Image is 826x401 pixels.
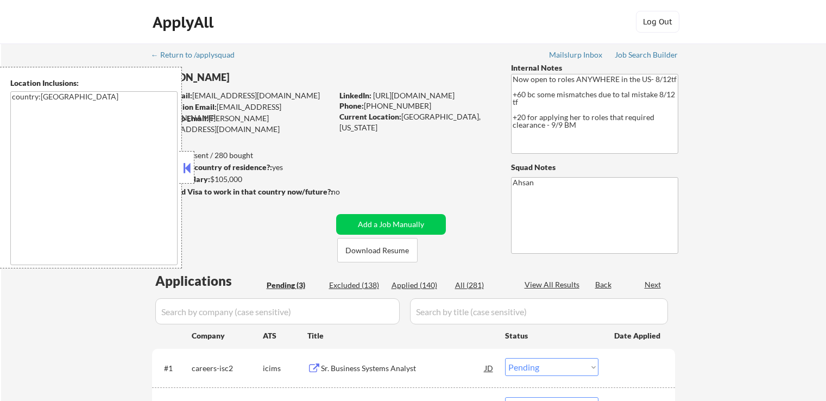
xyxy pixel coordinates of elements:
[339,112,401,121] strong: Current Location:
[192,363,263,374] div: careers-isc2
[636,11,679,33] button: Log Out
[263,330,307,341] div: ATS
[151,51,245,59] div: ← Return to /applysquad
[525,279,583,290] div: View All Results
[484,358,495,378] div: JD
[511,62,678,73] div: Internal Notes
[153,13,217,32] div: ApplyAll
[337,238,418,262] button: Download Resume
[595,279,613,290] div: Back
[615,51,678,59] div: Job Search Builder
[152,150,332,161] div: 140 sent / 280 bought
[339,91,371,100] strong: LinkedIn:
[549,51,603,61] a: Mailslurp Inbox
[152,113,332,134] div: [PERSON_NAME][EMAIL_ADDRESS][DOMAIN_NAME]
[151,51,245,61] a: ← Return to /applysquad
[152,162,272,172] strong: Can work in country of residence?:
[152,71,375,84] div: [PERSON_NAME]
[339,101,364,110] strong: Phone:
[307,330,495,341] div: Title
[155,298,400,324] input: Search by company (case sensitive)
[614,330,662,341] div: Date Applied
[153,90,332,101] div: [EMAIL_ADDRESS][DOMAIN_NAME]
[329,280,383,291] div: Excluded (138)
[152,162,329,173] div: yes
[331,186,362,197] div: no
[263,363,307,374] div: icims
[511,162,678,173] div: Squad Notes
[373,91,455,100] a: [URL][DOMAIN_NAME]
[615,51,678,61] a: Job Search Builder
[339,101,493,111] div: [PHONE_NUMBER]
[321,363,485,374] div: Sr. Business Systems Analyst
[164,363,183,374] div: #1
[410,298,668,324] input: Search by title (case sensitive)
[267,280,321,291] div: Pending (3)
[505,325,598,345] div: Status
[392,280,446,291] div: Applied (140)
[645,279,662,290] div: Next
[152,174,332,185] div: $105,000
[10,78,178,89] div: Location Inclusions:
[455,280,509,291] div: All (281)
[192,330,263,341] div: Company
[336,214,446,235] button: Add a Job Manually
[549,51,603,59] div: Mailslurp Inbox
[152,187,333,196] strong: Will need Visa to work in that country now/future?:
[153,102,332,123] div: [EMAIL_ADDRESS][DOMAIN_NAME]
[155,274,263,287] div: Applications
[339,111,493,133] div: [GEOGRAPHIC_DATA], [US_STATE]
